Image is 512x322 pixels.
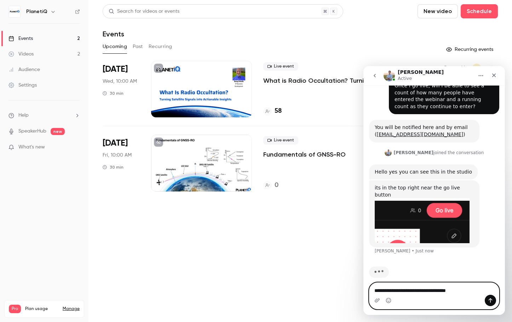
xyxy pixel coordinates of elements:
span: What's new [18,144,45,151]
span: [DATE] [103,64,128,75]
a: SpeakerHub [18,128,46,135]
div: Events [8,35,33,42]
span: Live event [263,136,298,145]
li: help-dropdown-opener [8,112,80,119]
button: Schedule [461,4,498,18]
a: Manage [63,306,80,312]
div: 30 min [103,164,123,170]
div: Oct 17 Fri, 10:00 AM (America/Los Angeles) [103,135,140,191]
span: Fri, 10:00 AM [103,152,132,159]
div: Audience [8,66,40,73]
h4: 58 [275,106,282,116]
a: What is Radio Occultation? Turning Satellite Signals into Actionable Insights [263,76,393,85]
a: Fundamentals of GNSS-RO [263,150,346,159]
span: new [51,128,65,135]
span: Karen Dubey [472,64,481,72]
span: Live event [263,62,298,71]
button: Upcoming [103,41,127,52]
div: 30 min [103,90,123,96]
iframe: Intercom live chat [363,66,505,315]
h1: Events [103,30,124,38]
button: Recurring events [443,44,498,55]
button: New video [418,4,458,18]
span: [DATE] [103,137,128,149]
span: KD [474,64,479,72]
div: Videos [8,51,34,58]
span: Created by [443,64,470,72]
a: 0 [263,181,278,190]
span: Pro [9,305,21,313]
div: Search for videos or events [109,8,179,15]
a: 58 [263,106,282,116]
span: Plan usage [25,306,58,312]
div: Settings [8,82,37,89]
span: Wed, 10:00 AM [103,78,137,85]
img: PlanetiQ [9,6,20,17]
h6: PlanetiQ [26,8,47,15]
button: Recurring [149,41,172,52]
button: Past [133,41,143,52]
h4: 0 [275,181,278,190]
div: Oct 15 Wed, 10:00 AM (America/Los Angeles) [103,61,140,117]
span: Help [18,112,29,119]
